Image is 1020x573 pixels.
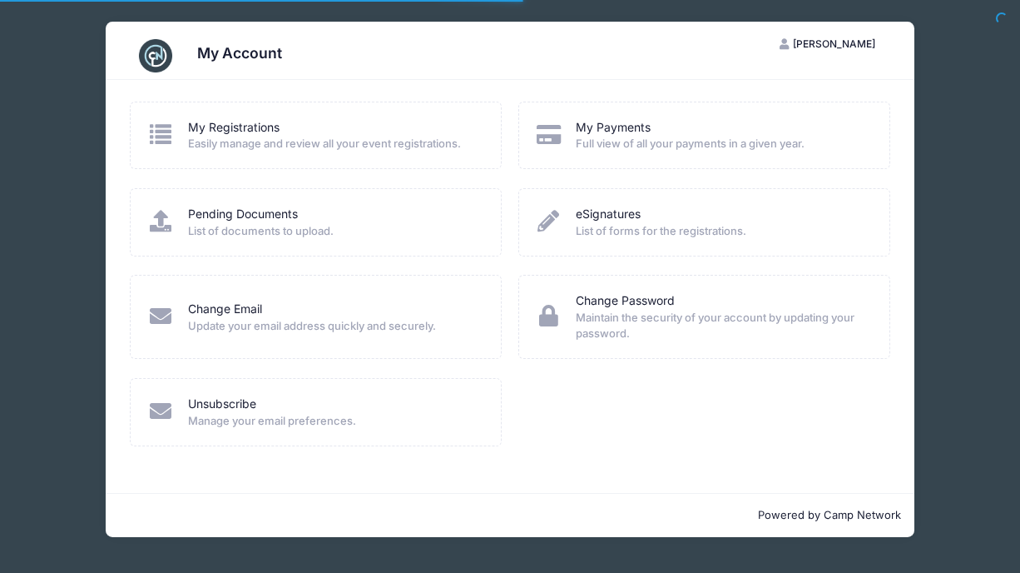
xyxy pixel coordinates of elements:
span: Update your email address quickly and securely. [188,318,480,335]
a: Change Email [188,301,262,318]
button: [PERSON_NAME] [765,30,890,58]
span: Maintain the security of your account by updating your password. [576,310,868,342]
span: Full view of all your payments in a given year. [576,136,868,152]
a: Unsubscribe [188,396,256,413]
img: CampNetwork [139,39,172,72]
a: Change Password [576,292,675,310]
h3: My Account [197,44,282,62]
span: Easily manage and review all your event registrations. [188,136,480,152]
a: eSignatures [576,206,641,223]
a: My Registrations [188,119,280,137]
span: List of documents to upload. [188,223,480,240]
span: [PERSON_NAME] [793,37,875,50]
span: Manage your email preferences. [188,413,480,430]
span: List of forms for the registrations. [576,223,868,240]
p: Powered by Camp Network [119,507,900,524]
a: My Payments [576,119,651,137]
a: Pending Documents [188,206,298,223]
